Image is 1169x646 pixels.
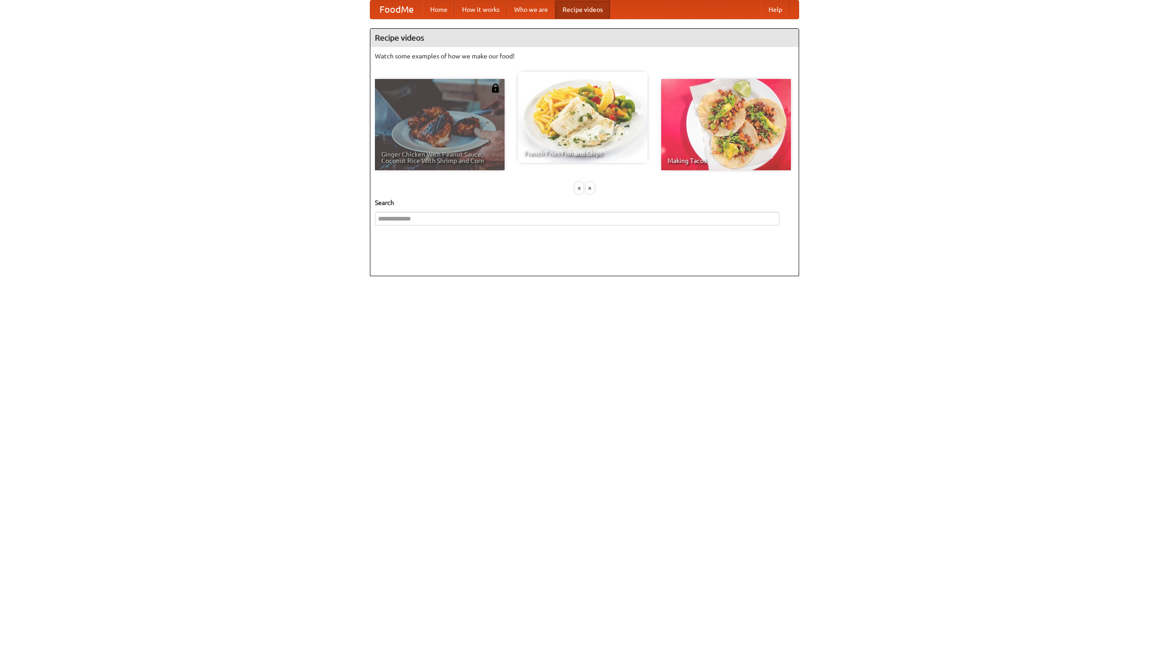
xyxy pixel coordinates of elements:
p: Watch some examples of how we make our food! [375,52,794,61]
img: 483408.png [491,84,500,93]
h5: Search [375,198,794,207]
a: FoodMe [370,0,423,19]
h4: Recipe videos [370,29,799,47]
span: French Fries Fish and Chips [524,150,641,157]
a: French Fries Fish and Chips [518,72,648,163]
div: « [575,182,583,194]
a: Who we are [507,0,555,19]
a: Home [423,0,455,19]
a: Making Tacos [661,79,791,170]
span: Making Tacos [668,158,785,164]
a: How it works [455,0,507,19]
a: Recipe videos [555,0,610,19]
div: » [586,182,594,194]
a: Help [761,0,790,19]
